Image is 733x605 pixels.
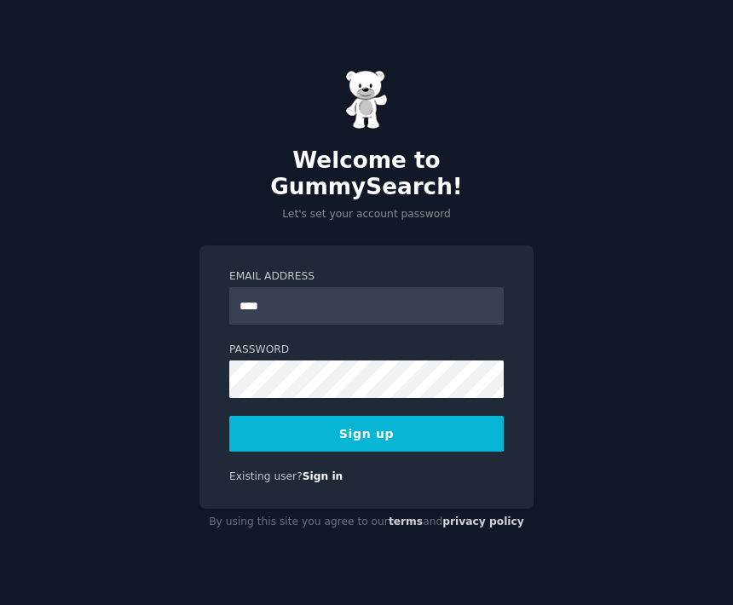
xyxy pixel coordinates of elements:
[229,343,504,358] label: Password
[345,70,388,130] img: Gummy Bear
[229,470,303,482] span: Existing user?
[229,416,504,452] button: Sign up
[229,269,504,285] label: Email Address
[199,509,534,536] div: By using this site you agree to our and
[442,516,524,527] a: privacy policy
[303,470,343,482] a: Sign in
[389,516,423,527] a: terms
[199,147,534,201] h2: Welcome to GummySearch!
[199,207,534,222] p: Let's set your account password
